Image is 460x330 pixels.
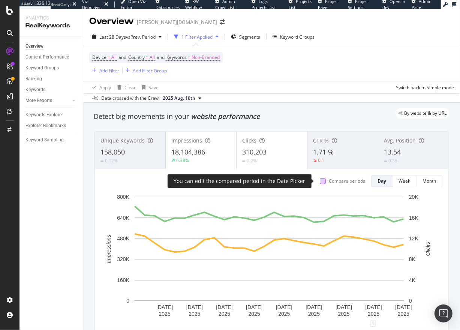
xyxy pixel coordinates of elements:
span: 1.71 % [313,147,334,156]
div: 0.12% [105,157,118,164]
svg: A chart. [101,193,438,324]
div: Day [378,178,386,184]
text: 8K [409,256,416,262]
text: Clicks [425,242,431,256]
div: Analytics [25,15,77,21]
div: 6.38% [176,157,189,163]
span: Country [128,54,145,60]
div: Data crossed with the Crawl [101,95,160,102]
span: Last 28 Days [99,34,126,40]
text: 2025 [189,311,200,317]
div: Keywords Explorer [25,111,63,119]
span: Device [92,54,106,60]
a: Keywords Explorer [25,111,78,119]
button: Save [139,81,159,93]
img: Equal [242,160,245,162]
div: arrow-right-arrow-left [220,19,225,25]
div: Add Filter [99,67,119,74]
span: Impressions [171,137,202,144]
text: [DATE] [366,304,382,310]
text: 2025 [368,311,379,317]
text: [DATE] [395,304,412,310]
div: Content Performance [25,53,69,61]
text: 480K [117,235,129,241]
span: All [111,52,117,63]
a: Explorer Bookmarks [25,122,78,130]
div: Save [148,84,159,91]
text: [DATE] [246,304,262,310]
text: 4K [409,277,416,283]
div: Add Filter Group [133,67,167,74]
span: 310,203 [242,147,267,156]
text: 2025 [249,311,260,317]
div: Overview [25,42,43,50]
span: Segments [239,34,260,40]
div: Month [423,178,436,184]
div: Keyword Sampling [25,136,64,144]
button: Add Filter Group [123,66,167,75]
button: 1 Filter Applied [171,31,222,43]
button: Switch back to Simple mode [393,81,454,93]
text: 2025 [308,311,320,317]
span: = [108,54,110,60]
div: Keyword Groups [280,34,315,40]
span: CTR % [313,137,329,144]
button: Day [371,175,393,187]
span: Clicks [242,137,256,144]
span: Keywords [166,54,187,60]
text: [DATE] [306,304,322,310]
span: = [146,54,148,60]
button: Clear [114,81,136,93]
a: Keyword Sampling [25,136,78,144]
img: Equal [100,160,103,162]
a: Ranking [25,75,78,83]
button: Segments [228,31,263,43]
div: ReadOnly: [51,1,71,7]
div: Switch back to Simple mode [396,84,454,91]
div: Overview [89,15,134,28]
text: 12K [409,235,419,241]
div: More Reports [25,97,52,105]
div: Keywords [25,86,45,94]
text: 2025 [398,311,409,317]
div: Apply [99,84,111,91]
div: 0.1 [318,157,324,163]
div: legacy label [396,108,450,118]
span: and [157,54,165,60]
div: Week [399,178,410,184]
div: 1 [370,321,376,327]
div: Ranking [25,75,42,83]
button: Week [393,175,417,187]
div: You can edit the compared period in the Date Picker [174,177,306,185]
a: Keywords [25,86,78,94]
a: More Reports [25,97,70,105]
span: 2025 Aug. 10th [163,95,195,102]
div: Clear [124,84,136,91]
div: 0.35 [388,157,397,164]
span: 18,104,386 [171,147,205,156]
text: 2025 [338,311,350,317]
text: 2025 [159,311,171,317]
text: Impressions [106,235,112,263]
text: [DATE] [276,304,292,310]
button: Add Filter [89,66,119,75]
span: All [150,52,155,63]
div: RealKeywords [25,21,77,30]
text: [DATE] [336,304,352,310]
span: Datasources [156,4,180,10]
a: Keyword Groups [25,64,78,72]
text: 160K [117,277,129,283]
button: Apply [89,81,111,93]
text: [DATE] [186,304,203,310]
text: 2025 [219,311,230,317]
div: [PERSON_NAME][DOMAIN_NAME] [137,18,217,26]
span: 13.54 [384,147,401,156]
div: Explorer Bookmarks [25,122,66,130]
button: Keyword Groups [270,31,318,43]
text: 800K [117,194,129,200]
div: Open Intercom Messenger [435,304,453,322]
span: = [188,54,190,60]
text: 640K [117,215,129,221]
span: Non-Branded [192,52,220,63]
